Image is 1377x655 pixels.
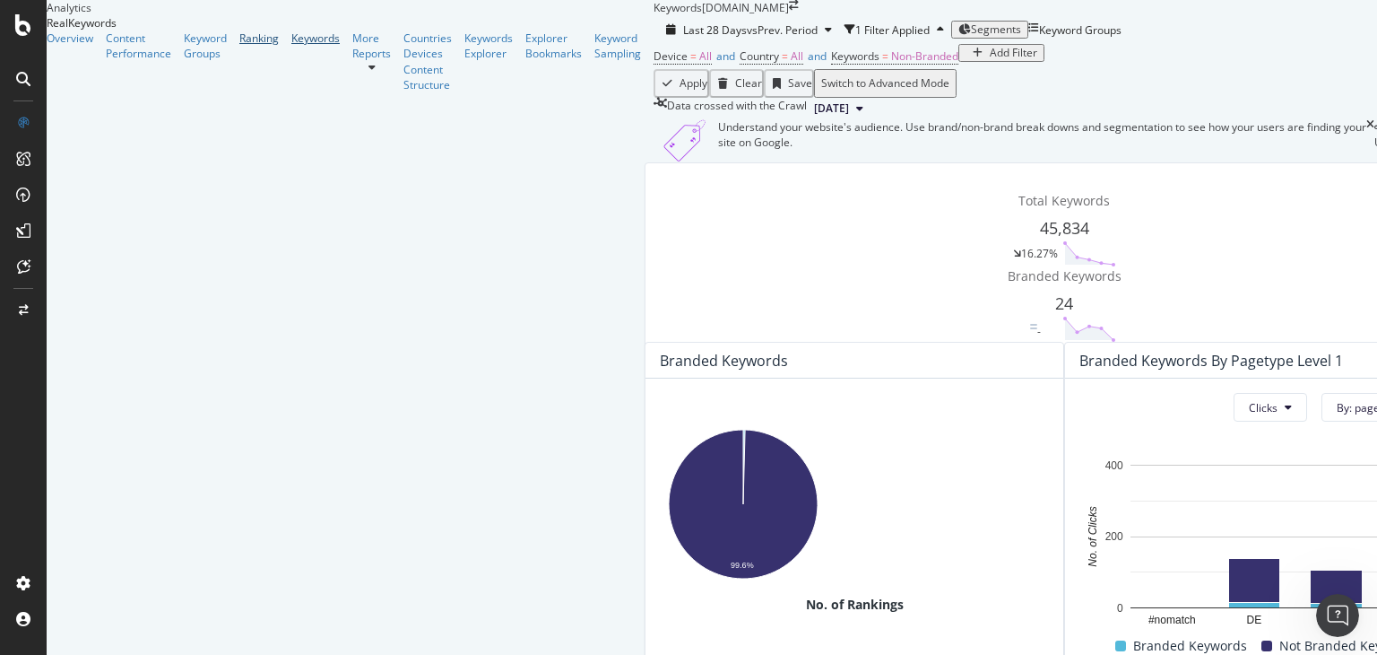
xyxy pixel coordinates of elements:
[594,31,641,61] a: Keyword Sampling
[464,31,513,61] a: Keywords Explorer
[239,31,279,46] a: Ranking
[660,352,788,370] div: Branded Keywords
[855,22,930,38] div: 1 Filter Applied
[731,562,754,571] text: 99.6%
[1037,324,1041,339] div: -
[1008,267,1122,284] span: Branded Keywords
[1247,614,1262,626] text: DE
[47,15,654,31] div: RealKeywords
[660,596,1049,614] div: No. of Rankings
[807,98,870,119] button: [DATE]
[654,48,688,64] span: Device
[1079,352,1343,370] div: Branded Keywords By pagetype Level 1
[831,48,879,64] span: Keywords
[958,44,1044,62] button: Add Filter
[680,77,707,90] div: Apply
[718,119,1366,162] div: Understand your website's audience. Use brand/non-brand break downs and segmentation to see how y...
[808,48,827,64] span: and
[683,22,747,38] span: Last 28 Days
[971,22,1021,37] span: Segments
[403,46,452,61] a: Devices
[1021,246,1058,261] div: 16.27%
[821,77,949,90] div: Switch to Advanced Mode
[291,31,340,46] a: Keywords
[403,62,452,77] a: Content
[699,48,712,64] span: All
[1148,614,1196,626] text: #nomatch
[1087,507,1099,567] text: No. of Clicks
[403,77,452,92] a: Structure
[844,15,951,44] button: 1 Filter Applied
[1105,530,1123,543] text: 200
[660,413,827,596] svg: A chart.
[1039,22,1122,38] div: Keyword Groups
[525,31,582,61] a: Explorer Bookmarks
[1234,393,1307,422] button: Clicks
[814,100,849,117] span: 2025 Jun. 11th
[1018,192,1110,209] span: Total Keywords
[1249,400,1277,415] span: Clicks
[882,48,888,64] span: =
[1028,15,1122,44] button: Keyword Groups
[1117,602,1123,615] text: 0
[716,48,735,64] span: and
[740,48,779,64] span: Country
[788,77,812,90] div: Save
[403,31,452,46] a: Countries
[106,31,171,61] a: Content Performance
[891,48,958,64] span: Non-Branded
[951,21,1028,39] button: Segments
[782,48,788,64] span: =
[184,31,227,61] a: Keyword Groups
[990,47,1037,59] div: Add Filter
[690,48,697,64] span: =
[1040,217,1089,239] span: 45,834
[654,22,844,39] button: Last 28 DaysvsPrev. Period
[814,69,957,98] button: Switch to Advanced Mode
[352,31,391,61] a: More Reports
[654,69,709,98] button: Apply
[735,77,762,90] div: Clear
[764,69,814,98] button: Save
[1030,324,1037,329] img: Equal
[747,22,818,38] span: vs Prev. Period
[654,119,718,162] img: Xn5yXbTLC6GvtKIoinKAiP4Hm0QJ922KvQwAAAAASUVORK5CYII=
[791,48,803,64] span: All
[1105,459,1123,472] text: 400
[47,31,93,46] a: Overview
[709,69,764,98] button: Clear
[1055,293,1073,314] span: 24
[1316,594,1359,637] iframe: Intercom live chat
[667,98,807,119] div: Data crossed with the Crawl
